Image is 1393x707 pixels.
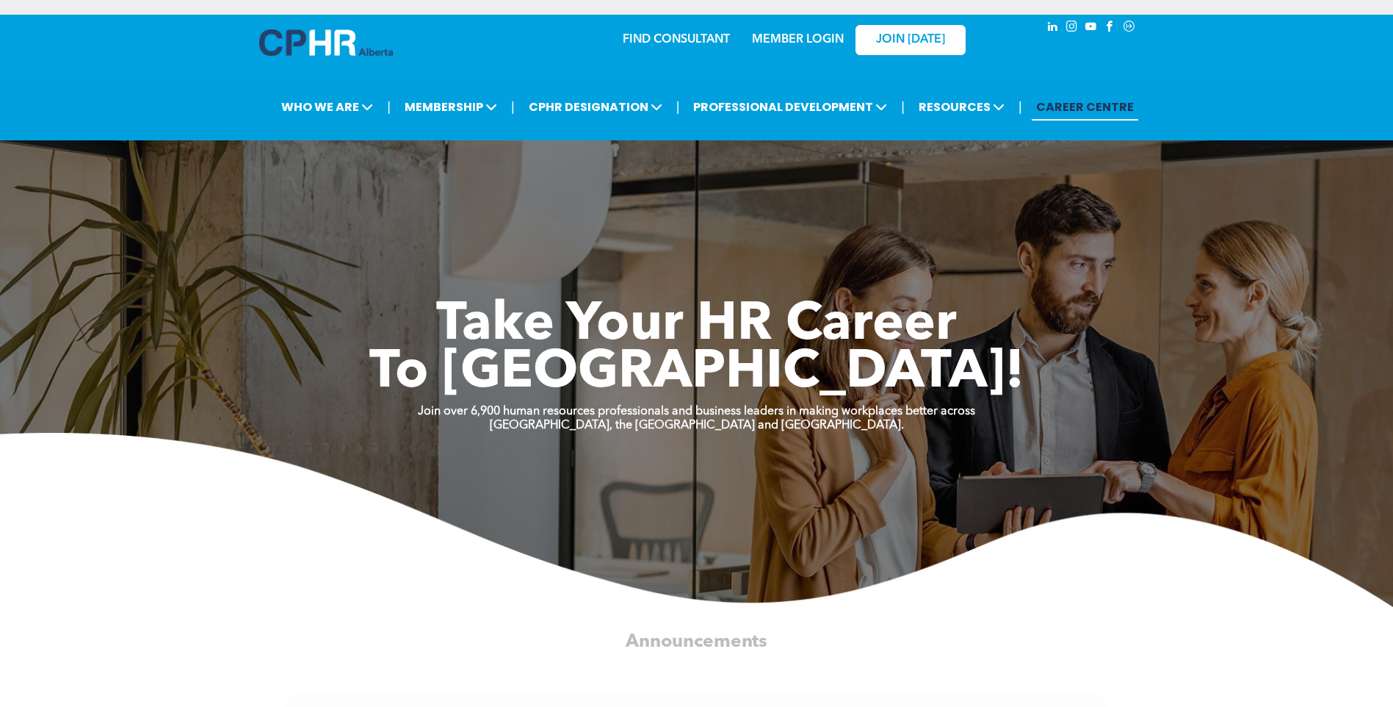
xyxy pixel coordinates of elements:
[1045,18,1061,38] a: linkedin
[418,406,975,417] strong: Join over 6,900 human resources professionals and business leaders in making workplaces better ac...
[436,299,957,352] span: Take Your HR Career
[1121,18,1137,38] a: Social network
[1032,93,1138,121] a: CAREER CENTRE
[855,25,966,55] a: JOIN [DATE]
[1064,18,1080,38] a: instagram
[259,29,393,56] img: A blue and white logo for cp alberta
[387,92,391,122] li: |
[676,92,680,122] li: |
[524,93,667,121] span: CPHR DESIGNATION
[752,34,844,46] a: MEMBER LOGIN
[400,93,502,121] span: MEMBERSHIP
[490,420,904,431] strong: [GEOGRAPHIC_DATA], the [GEOGRAPHIC_DATA] and [GEOGRAPHIC_DATA].
[876,33,945,47] span: JOIN [DATE]
[277,93,377,121] span: WHO WE ARE
[914,93,1009,121] span: RESOURCES
[901,92,905,122] li: |
[623,34,730,46] a: FIND CONSULTANT
[689,93,891,121] span: PROFESSIONAL DEVELOPMENT
[511,92,515,122] li: |
[1083,18,1099,38] a: youtube
[1018,92,1022,122] li: |
[626,633,767,651] span: Announcements
[1102,18,1118,38] a: facebook
[369,347,1024,400] span: To [GEOGRAPHIC_DATA]!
